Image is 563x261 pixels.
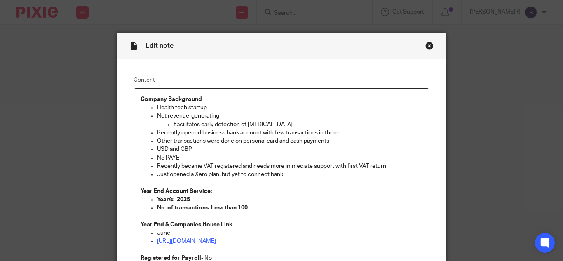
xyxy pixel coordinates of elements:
strong: Year End & Companies House Link [141,222,232,228]
strong: No. of transactions: Less than 100 [157,205,248,211]
p: Health tech startup [157,103,422,112]
p: No PAYE [157,154,422,162]
span: Edit note [145,42,174,49]
div: Close this dialog window [425,42,434,50]
p: Facilitates early detection of [MEDICAL_DATA] [174,120,422,129]
p: Recently opened business bank account with few transactions in there [157,129,422,137]
strong: Company Background [141,96,202,102]
strong: Year End Account Service: [141,188,212,194]
p: Just opened a Xero plan, but yet to connect bank [157,170,422,179]
p: USD and GBP [157,145,422,153]
p: June [157,229,422,237]
p: Not revenue-generating [157,112,422,120]
p: Other transactions were done on personal card and cash payments [157,137,422,145]
strong: Registered for Payroll [141,255,201,261]
strong: Year/s: 2025 [157,197,190,202]
label: Content [134,76,429,84]
p: Recently became VAT registered and needs more immediate support with first VAT return [157,162,422,170]
a: [URL][DOMAIN_NAME] [157,238,216,244]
